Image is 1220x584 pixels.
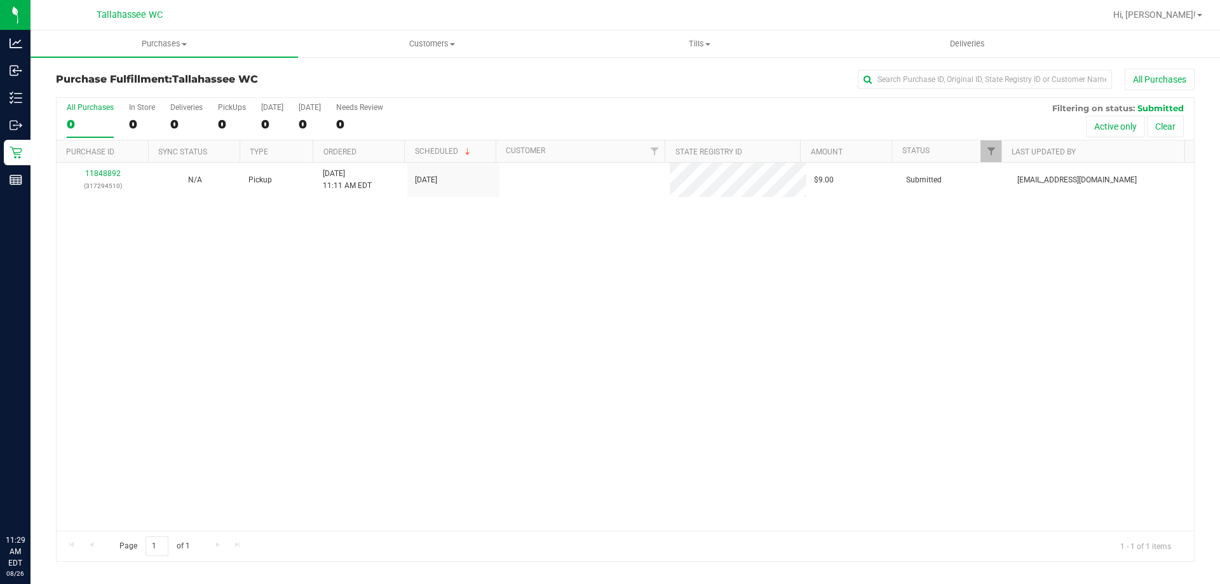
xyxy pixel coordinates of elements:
div: 0 [261,117,283,132]
div: Deliveries [170,103,203,112]
a: Customers [298,31,566,57]
span: $9.00 [814,174,834,186]
div: In Store [129,103,155,112]
a: Ordered [323,147,356,156]
span: Not Applicable [188,175,202,184]
span: [DATE] 11:11 AM EDT [323,168,372,192]
inline-svg: Retail [10,146,22,159]
a: Status [902,146,930,155]
a: State Registry ID [675,147,742,156]
button: N/A [188,174,202,186]
p: 11:29 AM EDT [6,534,25,569]
span: Page of 1 [109,536,200,556]
span: Tallahassee WC [172,73,258,85]
inline-svg: Inbound [10,64,22,77]
a: Type [250,147,268,156]
button: All Purchases [1125,69,1195,90]
a: Filter [980,140,1001,162]
inline-svg: Outbound [10,119,22,132]
a: Deliveries [834,31,1101,57]
input: Search Purchase ID, Original ID, State Registry ID or Customer Name... [858,70,1112,89]
div: 0 [67,117,114,132]
span: Submitted [1137,103,1184,113]
div: [DATE] [261,103,283,112]
span: Customers [299,38,565,50]
a: Filter [644,140,665,162]
iframe: Resource center [13,482,51,520]
p: (317294510) [64,180,141,192]
button: Active only [1086,116,1145,137]
inline-svg: Inventory [10,92,22,104]
a: Scheduled [415,147,473,156]
div: Needs Review [336,103,383,112]
a: Last Updated By [1012,147,1076,156]
a: Sync Status [158,147,207,156]
span: Tills [566,38,832,50]
span: 1 - 1 of 1 items [1110,536,1181,555]
span: [EMAIL_ADDRESS][DOMAIN_NAME] [1017,174,1137,186]
div: All Purchases [67,103,114,112]
a: Tills [566,31,833,57]
a: 11848892 [85,169,121,178]
div: 0 [170,117,203,132]
div: 0 [299,117,321,132]
inline-svg: Analytics [10,37,22,50]
inline-svg: Reports [10,173,22,186]
span: [DATE] [415,174,437,186]
a: Purchase ID [66,147,114,156]
button: Clear [1147,116,1184,137]
span: Purchases [30,38,298,50]
div: 0 [129,117,155,132]
p: 08/26 [6,569,25,578]
a: Amount [811,147,843,156]
span: Submitted [906,174,942,186]
span: Deliveries [933,38,1002,50]
span: Pickup [248,174,272,186]
a: Customer [506,146,545,155]
div: [DATE] [299,103,321,112]
span: Hi, [PERSON_NAME]! [1113,10,1196,20]
div: PickUps [218,103,246,112]
a: Purchases [30,31,298,57]
h3: Purchase Fulfillment: [56,74,435,85]
div: 0 [336,117,383,132]
div: 0 [218,117,246,132]
span: Filtering on status: [1052,103,1135,113]
span: Tallahassee WC [97,10,163,20]
input: 1 [146,536,168,556]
